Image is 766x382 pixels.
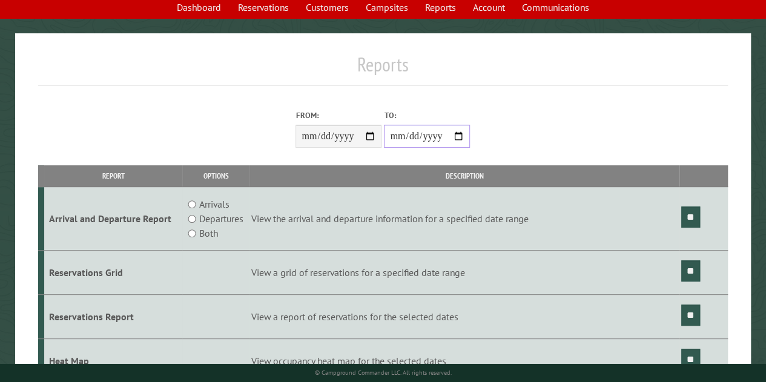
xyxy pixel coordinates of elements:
[199,197,229,211] label: Arrivals
[199,226,218,240] label: Both
[249,251,679,295] td: View a grid of reservations for a specified date range
[199,211,243,226] label: Departures
[384,110,470,121] label: To:
[182,165,249,186] th: Options
[314,369,451,377] small: © Campground Commander LLC. All rights reserved.
[44,294,182,338] td: Reservations Report
[249,294,679,338] td: View a report of reservations for the selected dates
[249,165,679,186] th: Description
[44,187,182,251] td: Arrival and Departure Report
[44,165,182,186] th: Report
[296,110,381,121] label: From:
[44,251,182,295] td: Reservations Grid
[38,53,728,86] h1: Reports
[249,187,679,251] td: View the arrival and departure information for a specified date range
